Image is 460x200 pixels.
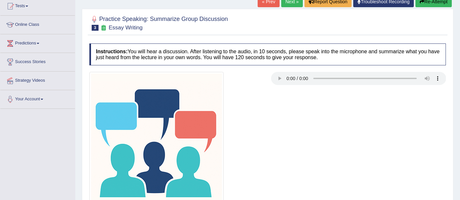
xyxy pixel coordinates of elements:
h4: You will hear a discussion. After listening to the audio, in 10 seconds, please speak into the mi... [89,43,446,65]
b: Instructions: [96,49,128,54]
h2: Practice Speaking: Summarize Group Discussion [89,14,228,31]
small: Exam occurring question [100,25,107,31]
a: Predictions [0,34,75,51]
a: Success Stories [0,53,75,69]
span: 3 [92,25,99,31]
a: Strategy Videos [0,72,75,88]
small: Essay Writing [109,25,143,31]
a: Your Account [0,90,75,107]
a: Online Class [0,16,75,32]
